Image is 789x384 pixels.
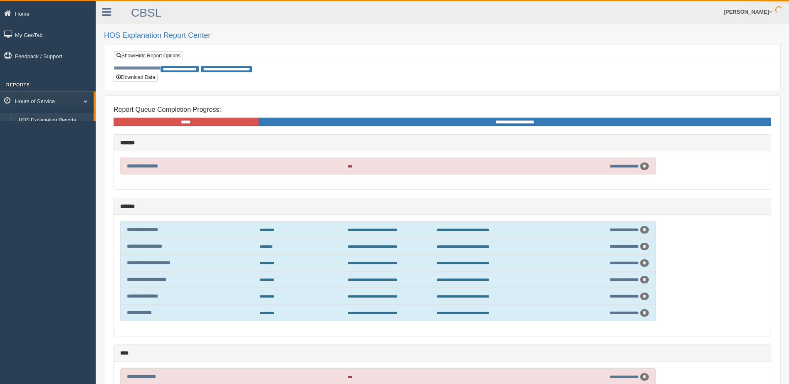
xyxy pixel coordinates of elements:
[131,6,161,19] a: CBSL
[114,106,771,113] h4: Report Queue Completion Progress:
[15,113,94,128] a: HOS Explanation Reports
[114,51,183,60] a: Show/Hide Report Options
[114,73,158,82] button: Download Data
[104,32,781,40] h2: HOS Explanation Report Center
